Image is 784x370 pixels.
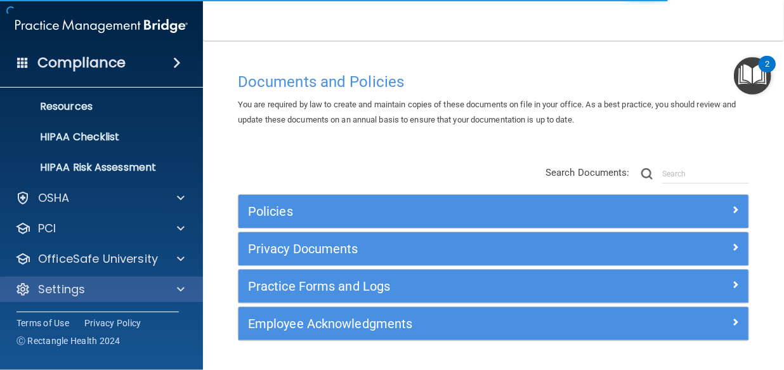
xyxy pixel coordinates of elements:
h5: Practice Forms and Logs [248,279,611,293]
h5: Policies [248,204,611,218]
input: Search [662,164,749,183]
a: Privacy Policy [84,317,141,329]
h5: Employee Acknowledgments [248,317,611,331]
button: Open Resource Center, 2 new notifications [734,57,771,95]
a: Terms of Use [16,317,69,329]
a: Settings [15,282,185,297]
p: PCI [38,221,56,236]
a: Practice Forms and Logs [248,276,739,296]
a: Privacy Documents [248,239,739,259]
h4: Compliance [37,54,126,72]
p: OSHA [38,190,70,206]
span: Search Documents: [546,167,630,178]
a: OfficeSafe University [15,251,185,267]
p: HIPAA Risk Assessment [8,161,181,174]
a: Policies [248,201,739,221]
a: Employee Acknowledgments [248,314,739,334]
h5: Privacy Documents [248,242,611,256]
div: 2 [765,64,769,81]
p: Settings [38,282,85,297]
a: PCI [15,221,185,236]
p: HIPAA Checklist [8,131,181,143]
a: OSHA [15,190,185,206]
span: You are required by law to create and maintain copies of these documents on file in your office. ... [238,100,736,124]
img: ic-search.3b580494.png [641,168,653,180]
span: Ⓒ Rectangle Health 2024 [16,334,121,347]
p: Resources [8,100,181,113]
img: PMB logo [15,13,188,39]
h4: Documents and Policies [238,74,749,90]
p: OfficeSafe University [38,251,158,267]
